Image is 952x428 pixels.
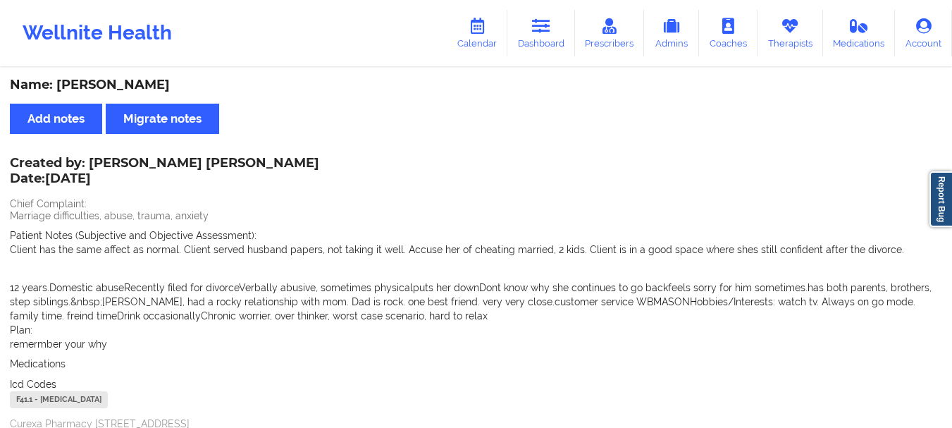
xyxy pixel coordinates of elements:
[10,324,32,336] span: Plan:
[507,10,575,56] a: Dashboard
[10,391,108,408] div: F41.1 - [MEDICAL_DATA]
[10,156,319,188] div: Created by: [PERSON_NAME] [PERSON_NAME]
[106,104,219,134] button: Migrate notes
[929,171,952,227] a: Report Bug
[10,358,66,369] span: Medications
[575,10,645,56] a: Prescribers
[10,209,942,223] p: Marriage difficulties, abuse, trauma, anxiety
[10,281,942,323] p: 12 years.Domestic abuseRecently filed for divorceVerbally abusive, sometimes physicalputs her dow...
[10,337,942,351] p: remermber your why
[823,10,896,56] a: Medications
[10,243,942,257] p: Client has the same affect as normal. Client served husband papers, not taking it well. Accuse he...
[10,170,319,188] p: Date: [DATE]
[895,10,952,56] a: Account
[644,10,699,56] a: Admins
[10,77,942,93] div: Name: [PERSON_NAME]
[10,198,87,209] span: Chief Complaint:
[10,230,256,241] span: Patient Notes (Subjective and Objective Assessment):
[447,10,507,56] a: Calendar
[758,10,823,56] a: Therapists
[699,10,758,56] a: Coaches
[10,104,102,134] button: Add notes
[10,379,56,390] span: Icd Codes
